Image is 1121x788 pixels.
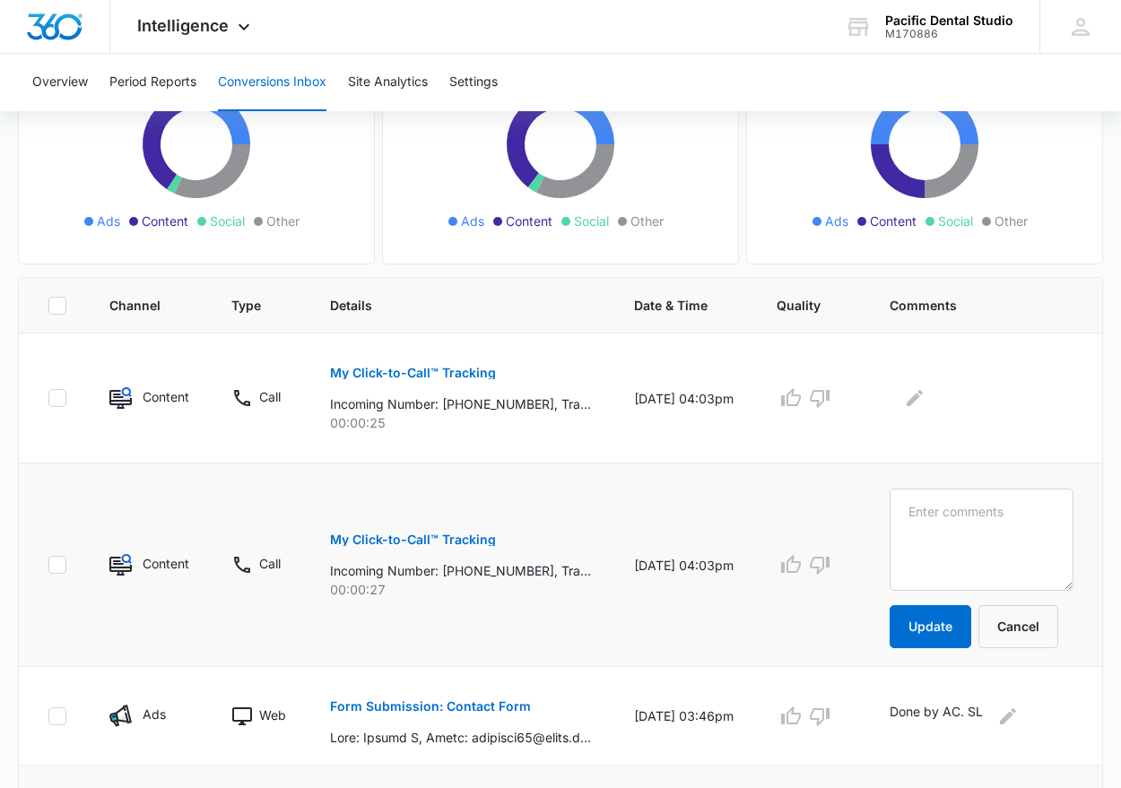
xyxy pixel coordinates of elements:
button: Period Reports [109,54,196,111]
td: [DATE] 03:46pm [613,667,755,766]
span: Channel [109,296,162,315]
span: Other [995,212,1028,230]
p: My Click-to-Call™ Tracking [330,367,496,379]
div: account name [885,13,1013,28]
span: Ads [825,212,848,230]
button: My Click-to-Call™ Tracking [330,518,496,561]
span: Content [506,212,552,230]
span: Intelligence [137,16,229,35]
button: Overview [32,54,88,111]
button: Form Submission: Contact Form [330,685,531,728]
span: Social [210,212,245,230]
button: Edit Comments [994,702,1022,731]
p: Incoming Number: [PHONE_NUMBER], Tracking Number: [PHONE_NUMBER], Ring To: [PHONE_NUMBER], Caller... [330,561,591,580]
td: [DATE] 04:03pm [613,463,755,667]
button: My Click-to-Call™ Tracking [330,351,496,394]
p: Content [143,554,189,573]
p: 00:00:25 [330,413,591,432]
span: Type [231,296,261,315]
p: Call [259,387,281,406]
button: Cancel [978,605,1058,648]
p: Done by AC. SL [890,702,983,731]
span: Details [330,296,565,315]
span: Content [870,212,917,230]
p: Incoming Number: [PHONE_NUMBER], Tracking Number: [PHONE_NUMBER], Ring To: [PHONE_NUMBER], Caller... [330,394,591,413]
p: 00:00:27 [330,580,591,599]
button: Update [890,605,971,648]
p: Ads [143,705,166,723]
p: My Click-to-Call™ Tracking [330,533,496,546]
span: Date & Time [634,296,708,315]
div: account id [885,28,1013,40]
span: Content [142,212,188,230]
span: Social [938,212,973,230]
p: Content [143,387,189,406]
p: Call [259,554,281,573]
p: Form Submission: Contact Form [330,700,531,713]
span: Other [266,212,300,230]
td: [DATE] 04:03pm [613,333,755,463]
p: Web [259,706,286,724]
span: Comments [890,296,1047,315]
button: Conversions Inbox [218,54,326,111]
span: Other [630,212,664,230]
span: Quality [777,296,821,315]
button: Edit Comments [900,384,929,412]
span: Ads [461,212,484,230]
span: Social [574,212,609,230]
button: Settings [449,54,498,111]
button: Site Analytics [348,54,428,111]
span: Ads [97,212,120,230]
p: Lore: Ipsumd S, Ametc: adipisci65@elits.doe, Tempo: 6266506811, Inci utl et dolo mag aliq?: E adm... [330,728,591,747]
